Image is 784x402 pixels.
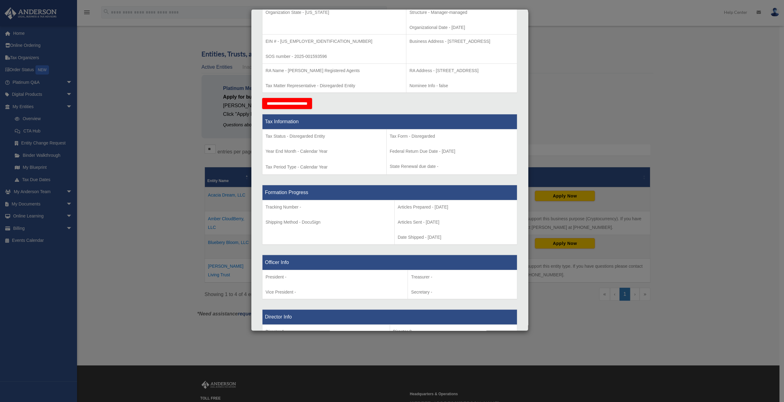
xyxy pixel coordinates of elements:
[390,148,514,155] p: Federal Return Due Date - [DATE]
[411,273,514,281] p: Treasurer -
[390,132,514,140] p: Tax Form - Disregarded
[266,288,404,296] p: Vice President -
[266,38,403,45] p: EIN # - [US_EMPLOYER_IDENTIFICATION_NUMBER]
[266,328,387,335] p: Director 1 -
[262,325,390,370] td: Director 5 -
[262,114,517,129] th: Tax Information
[266,53,403,60] p: SOS number - 2025-001593596
[266,67,403,75] p: RA Name - [PERSON_NAME] Registered Agents
[262,185,517,200] th: Formation Progress
[409,38,514,45] p: Business Address - [STREET_ADDRESS]
[409,24,514,31] p: Organizational Date - [DATE]
[266,203,391,211] p: Tracking Number -
[262,129,387,175] td: Tax Period Type - Calendar Year
[262,310,517,325] th: Director Info
[390,163,514,170] p: State Renewal due date -
[411,288,514,296] p: Secretary -
[262,255,517,270] th: Officer Info
[266,273,404,281] p: President -
[409,82,514,90] p: Nominee Info - false
[266,82,403,90] p: Tax Matter Representative - Disregarded Entity
[266,218,391,226] p: Shipping Method - DocuSign
[398,233,514,241] p: Date Shipped - [DATE]
[409,9,514,16] p: Structure - Manager-managed
[393,328,514,335] p: Director 2 -
[398,203,514,211] p: Articles Prepared - [DATE]
[266,9,403,16] p: Organization State - [US_STATE]
[398,218,514,226] p: Articles Sent - [DATE]
[266,148,383,155] p: Year End Month - Calendar Year
[266,132,383,140] p: Tax Status - Disregarded Entity
[409,67,514,75] p: RA Address - [STREET_ADDRESS]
